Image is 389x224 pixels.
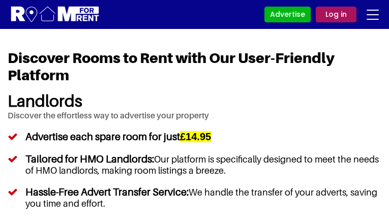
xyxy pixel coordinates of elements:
[25,153,154,165] h5: Tailored for HMO Landlords:
[8,91,381,110] h2: Landlords
[25,131,180,143] h5: Advertise each spare room for just
[8,148,381,181] li: Our platform is specifically designed to meet the needs of HMO landlords, making room listings a ...
[8,49,381,91] h1: Discover Rooms to Rent with Our User-Friendly Platform
[25,186,189,198] h5: Hassle-Free Advert Transfer Service:
[180,131,211,142] h5: £14.95
[8,181,381,214] li: We handle the transfer of your adverts, saving you time and effort.
[10,5,100,24] img: Logo for Room for Rent, featuring a welcoming design with a house icon and modern typography
[8,111,381,125] p: Discover the effortless way to advertise your property
[316,7,356,22] a: Log in
[264,7,311,22] a: Advertise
